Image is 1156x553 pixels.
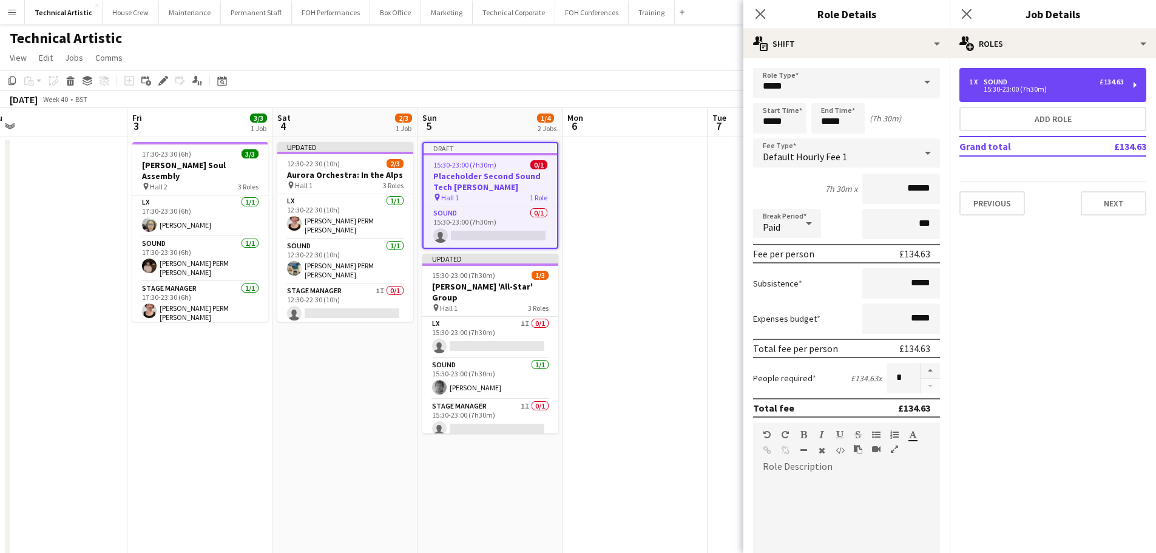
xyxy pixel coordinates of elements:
span: 3/3 [242,149,259,158]
label: People required [753,373,816,384]
span: 3 Roles [238,182,259,191]
button: Underline [836,430,844,439]
app-card-role: Sound0/115:30-23:00 (7h30m) [424,206,557,248]
span: 3/3 [250,114,267,123]
td: £134.63 [1074,137,1146,156]
button: Italic [817,430,826,439]
span: Hall 1 [441,193,459,202]
app-job-card: 17:30-23:30 (6h)3/3[PERSON_NAME] Soul Assembly Hall 23 RolesLX1/117:30-23:30 (6h)[PERSON_NAME]Sou... [132,142,268,322]
div: 1 Job [396,124,411,133]
button: Training [629,1,675,24]
span: Fri [132,112,142,123]
span: Tue [712,112,726,123]
span: 1/4 [537,114,554,123]
div: Total fee [753,402,794,414]
button: Increase [921,363,940,379]
span: 3 [130,119,142,133]
span: Hall 1 [295,181,313,190]
button: Permanent Staff [221,1,292,24]
div: Fee per person [753,248,814,260]
div: £134.63 [899,248,930,260]
span: View [10,52,27,63]
button: Fullscreen [890,444,899,454]
button: Text Color [908,430,917,439]
button: Box Office [370,1,421,24]
span: 15:30-23:00 (7h30m) [432,271,495,280]
div: 7h 30m x [825,183,857,194]
span: Hall 1 [440,304,458,313]
div: Draft [424,143,557,153]
button: Technical Artistic [25,1,103,24]
span: Edit [39,52,53,63]
button: Marketing [421,1,473,24]
button: Bold [799,430,808,439]
span: 15:30-23:00 (7h30m) [433,160,496,169]
div: 2 Jobs [538,124,556,133]
div: £134.63 [1100,78,1124,86]
div: Shift [743,29,950,58]
a: Jobs [60,50,88,66]
span: Sun [422,112,437,123]
app-job-card: Updated12:30-22:30 (10h)2/3Aurora Orchestra: In the Alps Hall 13 RolesLX1/112:30-22:30 (10h)[PERS... [277,142,413,322]
button: Previous [959,191,1025,215]
button: Maintenance [159,1,221,24]
span: 3 Roles [528,304,549,313]
label: Expenses budget [753,313,820,324]
app-card-role: Sound1/117:30-23:30 (6h)[PERSON_NAME] PERM [PERSON_NAME] [132,237,268,282]
button: Horizontal Line [799,446,808,455]
button: Paste as plain text [854,444,862,454]
button: Next [1081,191,1146,215]
button: FOH Conferences [555,1,629,24]
span: 2/3 [395,114,412,123]
app-card-role: LX1/117:30-23:30 (6h)[PERSON_NAME] [132,195,268,237]
button: Redo [781,430,789,439]
a: Comms [90,50,127,66]
div: Sound [984,78,1012,86]
span: 3 Roles [383,181,404,190]
span: 12:30-22:30 (10h) [287,159,340,168]
span: Sat [277,112,291,123]
button: Ordered List [890,430,899,439]
button: House Crew [103,1,159,24]
app-card-role: Stage Manager1/117:30-23:30 (6h)[PERSON_NAME] PERM [PERSON_NAME] [132,282,268,327]
button: Insert video [872,444,881,454]
div: 1 x [969,78,984,86]
span: Mon [567,112,583,123]
h3: [PERSON_NAME] 'All-Star' Group [422,281,558,303]
button: Undo [763,430,771,439]
div: £134.63 [898,402,930,414]
div: 1 Job [251,124,266,133]
span: Paid [763,221,780,233]
app-job-card: Draft15:30-23:00 (7h30m)0/1Placeholder Second Sound Tech [PERSON_NAME] Hall 11 RoleSound0/115:30-... [422,142,558,249]
span: 2/3 [387,159,404,168]
app-card-role: LX1I0/115:30-23:00 (7h30m) [422,317,558,358]
app-job-card: Updated15:30-23:00 (7h30m)1/3[PERSON_NAME] 'All-Star' Group Hall 13 RolesLX1I0/115:30-23:00 (7h30... [422,254,558,433]
h3: Placeholder Second Sound Tech [PERSON_NAME] [424,171,557,192]
div: Roles [950,29,1156,58]
td: Grand total [959,137,1074,156]
h3: [PERSON_NAME] Soul Assembly [132,160,268,182]
span: Jobs [65,52,83,63]
span: 7 [711,119,726,133]
label: Subsistence [753,278,802,289]
app-card-role: Stage Manager1I0/112:30-22:30 (10h) [277,284,413,325]
app-card-role: Sound1/112:30-22:30 (10h)[PERSON_NAME] PERM [PERSON_NAME] [277,239,413,284]
span: 0/1 [530,160,547,169]
button: FOH Performances [292,1,370,24]
div: Updated [422,254,558,263]
span: 17:30-23:30 (6h) [142,149,191,158]
span: 1 Role [530,193,547,202]
a: View [5,50,32,66]
h3: Job Details [950,6,1156,22]
span: 4 [275,119,291,133]
div: £134.63 x [851,373,882,384]
span: Comms [95,52,123,63]
button: Technical Corporate [473,1,555,24]
button: Strikethrough [854,430,862,439]
app-card-role: Sound1/115:30-23:00 (7h30m)[PERSON_NAME] [422,358,558,399]
span: 5 [421,119,437,133]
